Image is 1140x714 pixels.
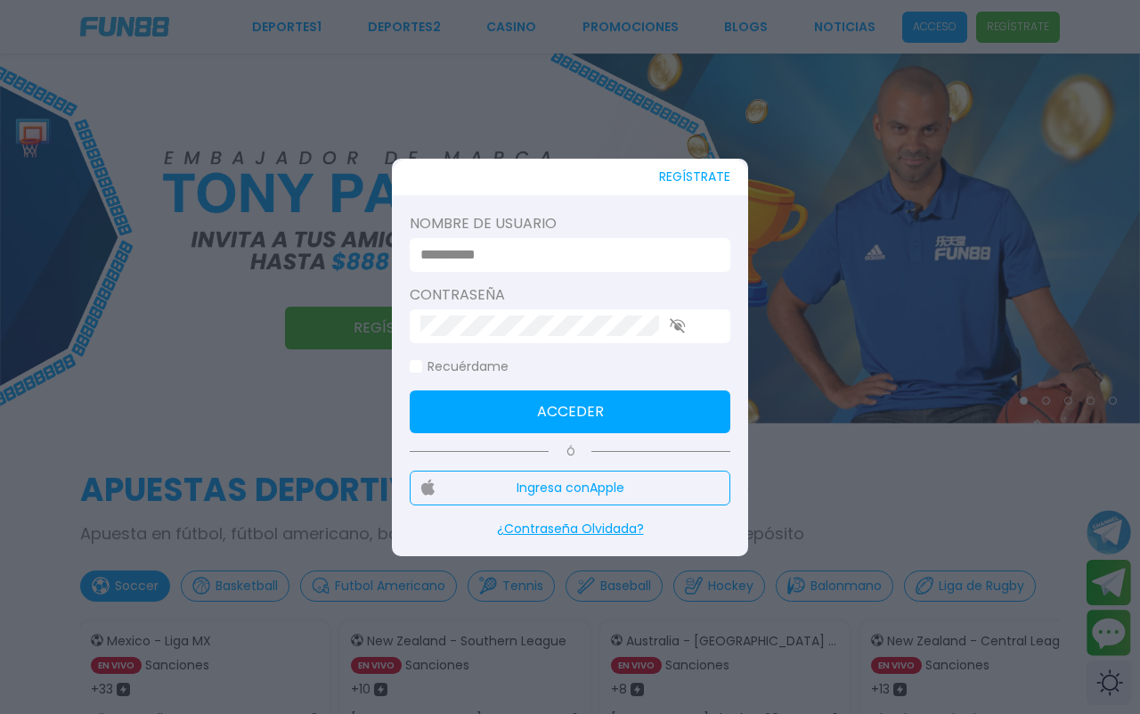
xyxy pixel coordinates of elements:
label: Nombre de usuario [410,213,730,234]
p: Ó [410,444,730,460]
button: Acceder [410,390,730,433]
button: Ingresa conApple [410,471,730,505]
label: Recuérdame [410,357,509,376]
button: REGÍSTRATE [659,159,730,195]
p: ¿Contraseña Olvidada? [410,520,730,538]
label: Contraseña [410,284,730,306]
